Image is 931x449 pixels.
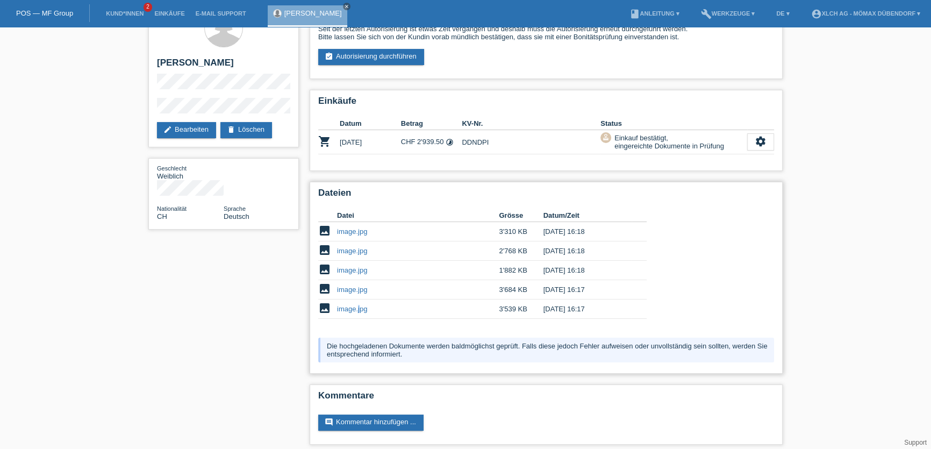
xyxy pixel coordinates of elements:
i: POSP00026695 [318,135,331,148]
a: commentKommentar hinzufügen ... [318,415,424,431]
th: KV-Nr. [462,117,600,130]
td: [DATE] [340,130,401,154]
span: 2 [144,3,152,12]
div: Einkauf bestätigt, eingereichte Dokumente in Prüfung [611,132,724,152]
td: [DATE] 16:17 [543,280,632,300]
i: settings [755,136,767,147]
a: DE ▾ [771,10,794,17]
span: Deutsch [224,212,249,220]
a: Kund*innen [101,10,149,17]
td: 2'768 KB [499,241,543,261]
td: [DATE] 16:18 [543,261,632,280]
i: Fixe Raten - Zinsübernahme durch Kunde (12 Raten) [446,138,454,146]
h2: [PERSON_NAME] [157,58,290,74]
i: image [318,244,331,256]
td: 3'539 KB [499,300,543,319]
th: Grösse [499,209,543,222]
th: Datei [337,209,499,222]
td: [DATE] 16:18 [543,241,632,261]
a: deleteLöschen [220,122,272,138]
h2: Dateien [318,188,774,204]
i: image [318,302,331,315]
a: close [343,3,350,10]
a: E-Mail Support [190,10,252,17]
a: assignment_turned_inAutorisierung durchführen [318,49,424,65]
i: image [318,282,331,295]
i: edit [163,125,172,134]
i: comment [325,418,333,426]
a: [PERSON_NAME] [284,9,342,17]
td: [DATE] 16:18 [543,222,632,241]
h2: Kommentare [318,390,774,407]
a: image.jpg [337,305,367,313]
th: Datum [340,117,401,130]
i: approval [602,133,610,141]
i: image [318,263,331,276]
th: Datum/Zeit [543,209,632,222]
td: 3'310 KB [499,222,543,241]
i: book [629,9,640,19]
div: Weiblich [157,164,224,180]
a: image.jpg [337,227,367,236]
a: account_circleXLCH AG - Mömax Dübendorf ▾ [806,10,926,17]
th: Betrag [401,117,462,130]
span: Schweiz [157,212,167,220]
i: close [344,4,349,9]
i: image [318,224,331,237]
div: Seit der letzten Autorisierung ist etwas Zeit vergangen und deshalb muss die Autorisierung erneut... [318,25,774,41]
a: bookAnleitung ▾ [624,10,684,17]
td: 1'882 KB [499,261,543,280]
a: buildWerkzeuge ▾ [696,10,761,17]
h2: Einkäufe [318,96,774,112]
a: Support [904,439,927,446]
span: Nationalität [157,205,187,212]
i: delete [227,125,235,134]
i: build [701,9,712,19]
span: Geschlecht [157,165,187,172]
th: Status [600,117,747,130]
td: CHF 2'939.50 [401,130,462,154]
div: Die hochgeladenen Dokumente werden baldmöglichst geprüft. Falls diese jedoch Fehler aufweisen ode... [318,338,774,362]
td: 3'684 KB [499,280,543,300]
a: image.jpg [337,286,367,294]
td: [DATE] 16:17 [543,300,632,319]
span: Sprache [224,205,246,212]
a: POS — MF Group [16,9,73,17]
a: image.jpg [337,266,367,274]
i: assignment_turned_in [325,52,333,61]
td: DDNDPI [462,130,600,154]
a: editBearbeiten [157,122,216,138]
a: Einkäufe [149,10,190,17]
a: image.jpg [337,247,367,255]
i: account_circle [811,9,822,19]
